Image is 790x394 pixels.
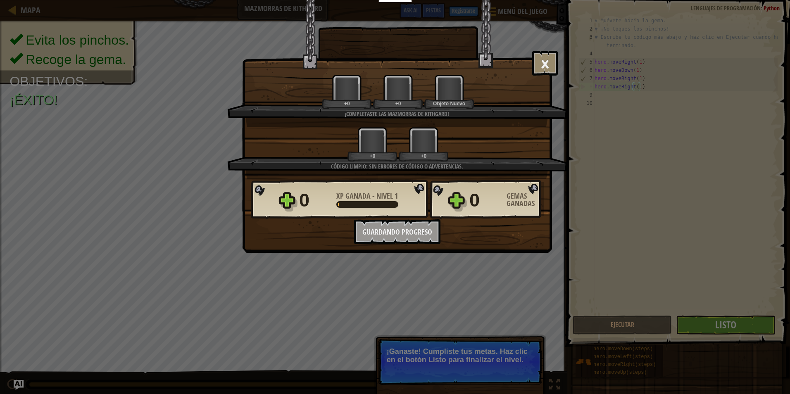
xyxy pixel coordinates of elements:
div: 0 [299,187,331,214]
div: Gemas Ganadas [507,192,544,207]
div: - [336,192,398,200]
div: 0 [469,187,502,214]
div: Objeto Nuevo [426,100,473,107]
div: ¡Completaste las Mazmorras de Kithgard! [267,110,527,118]
div: Código limpio: sin errores de código o advertencias. [267,162,527,171]
span: 1 [395,191,398,201]
span: XP Ganada [336,191,372,201]
div: +0 [375,100,421,107]
span: Nivel [375,191,395,201]
div: +0 [349,153,396,159]
button: × [532,51,558,76]
div: +0 [400,153,447,159]
div: +0 [324,100,370,107]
